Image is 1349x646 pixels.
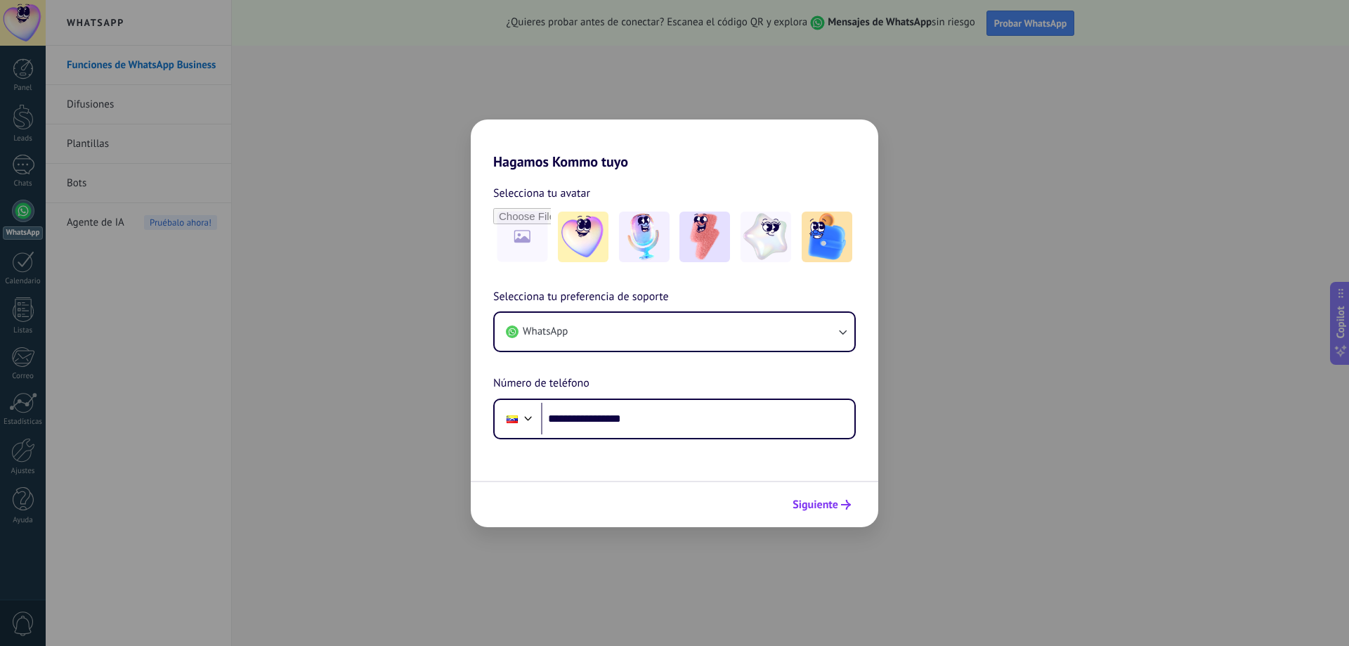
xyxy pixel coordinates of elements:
[523,325,568,339] span: WhatsApp
[793,500,838,510] span: Siguiente
[558,212,608,262] img: -1.jpeg
[741,212,791,262] img: -4.jpeg
[493,375,589,393] span: Número de teléfono
[471,119,878,170] h2: Hagamos Kommo tuyo
[493,288,669,306] span: Selecciona tu preferencia de soporte
[786,493,857,517] button: Siguiente
[802,212,852,262] img: -5.jpeg
[619,212,670,262] img: -2.jpeg
[679,212,730,262] img: -3.jpeg
[493,184,590,202] span: Selecciona tu avatar
[499,404,526,434] div: Venezuela: + 58
[495,313,854,351] button: WhatsApp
